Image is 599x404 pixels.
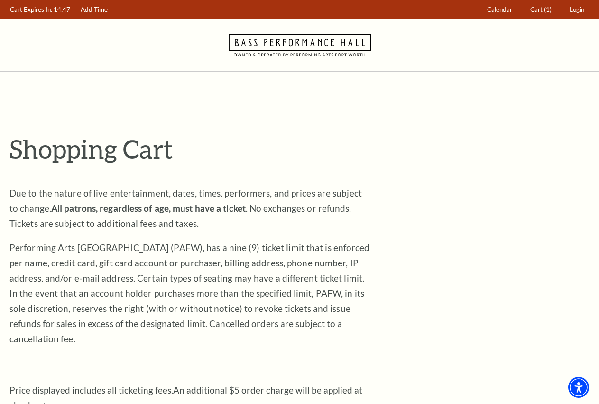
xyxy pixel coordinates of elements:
span: Login [570,6,584,13]
a: Calendar [483,0,517,19]
span: Due to the nature of live entertainment, dates, times, performers, and prices are subject to chan... [9,188,362,229]
p: Shopping Cart [9,133,590,164]
span: (1) [544,6,552,13]
a: Login [565,0,589,19]
span: Calendar [487,6,512,13]
span: Cart [530,6,543,13]
span: 14:47 [54,6,70,13]
span: Cart Expires In: [10,6,52,13]
a: Cart (1) [526,0,556,19]
div: Accessibility Menu [568,377,589,398]
a: Navigate to Bass Performance Hall homepage [229,19,371,71]
strong: All patrons, regardless of age, must have a ticket [51,203,246,214]
a: Add Time [76,0,112,19]
p: Performing Arts [GEOGRAPHIC_DATA] (PAFW), has a nine (9) ticket limit that is enforced per name, ... [9,240,370,347]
